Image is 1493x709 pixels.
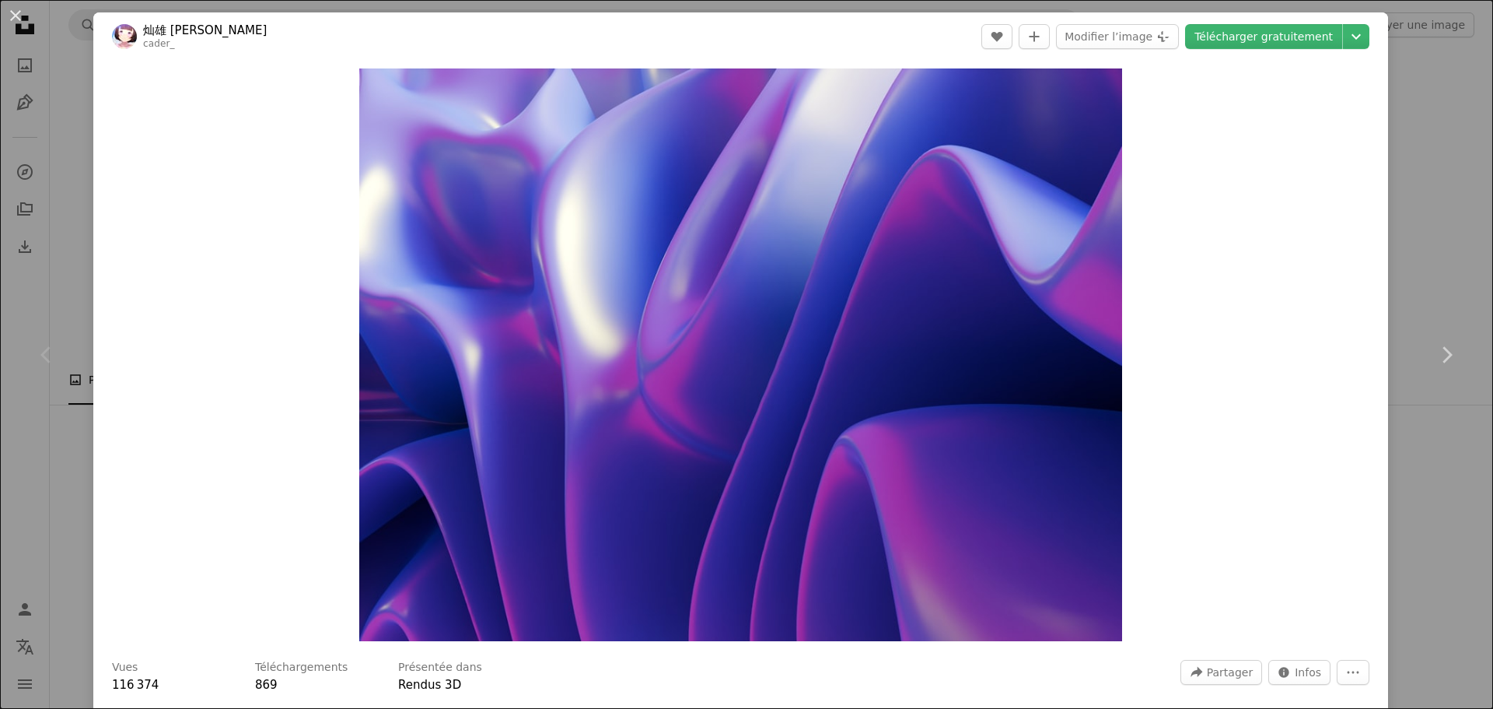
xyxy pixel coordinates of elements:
a: Rendus 3D [398,678,461,692]
a: cader_ [143,38,175,49]
button: Statistiques de cette image [1268,660,1330,685]
img: Accéder au profil de 灿雄 邱 [112,24,137,49]
button: Modifier l’image [1056,24,1179,49]
button: Ajouter à la collection [1019,24,1050,49]
a: 灿雄 [PERSON_NAME] [143,23,267,38]
button: Zoom sur cette image [359,68,1122,641]
span: Infos [1295,661,1321,684]
img: Des courbes abstraites, tourbillonnantes, irisées et violettes brillantes. [359,68,1122,641]
span: 869 [255,678,278,692]
span: 116 374 [112,678,159,692]
button: Plus d’actions [1337,660,1369,685]
button: Partager cette image [1180,660,1262,685]
h3: Téléchargements [255,660,348,676]
button: J’aime [981,24,1012,49]
span: Partager [1207,661,1253,684]
h3: Présentée dans [398,660,482,676]
button: Choisissez la taille de téléchargement [1343,24,1369,49]
a: Télécharger gratuitement [1185,24,1342,49]
a: Suivant [1400,280,1493,430]
h3: Vues [112,660,138,676]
